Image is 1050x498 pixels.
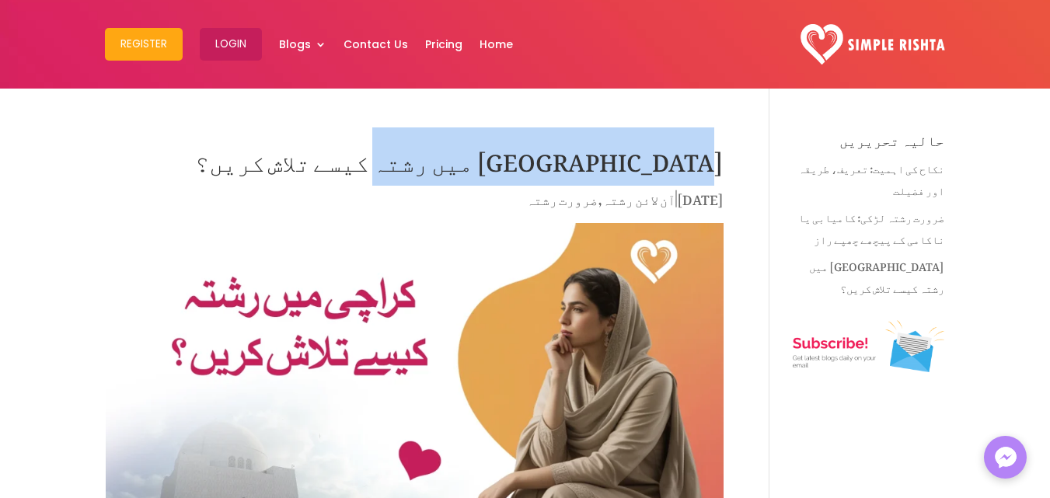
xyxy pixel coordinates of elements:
a: نکاح کی اہمیت: تعریف، طریقہ اور فضیلت [798,152,944,201]
button: Login [200,28,262,61]
a: [GEOGRAPHIC_DATA] میں رشتہ کیسے تلاش کریں؟ [809,250,944,299]
a: آن لائن رشتہ [602,180,675,213]
a: ضرورت رشتہ [526,180,598,213]
h4: حالیہ تحریریں [793,134,944,155]
h1: [GEOGRAPHIC_DATA] میں رشتہ کیسے تلاش کریں؟ [106,134,724,188]
a: Contact Us [344,4,408,85]
button: Register [105,28,183,61]
a: Register [105,4,183,85]
img: Messenger [990,442,1021,473]
p: | , [106,188,724,218]
a: Home [480,4,513,85]
a: Blogs [279,4,326,85]
a: Login [200,4,262,85]
a: Pricing [425,4,462,85]
span: [DATE] [677,180,724,213]
a: ضرورت رشتہ لڑکی: کامیابی یا ناکامی کے پیچھے چھپے راز [798,201,944,250]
